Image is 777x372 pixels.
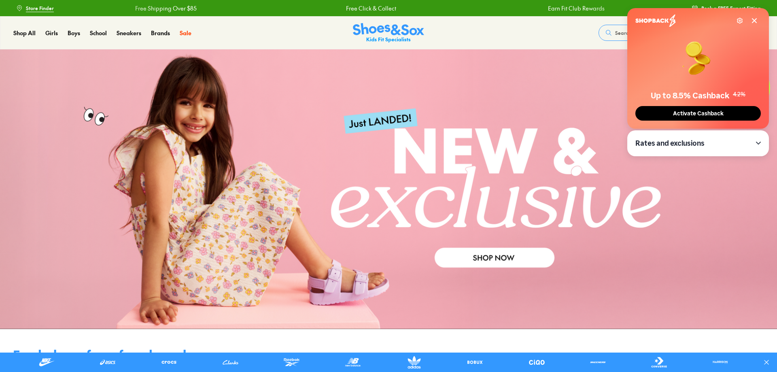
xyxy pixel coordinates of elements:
[26,4,54,12] span: Store Finder
[13,29,36,37] a: Shop All
[521,4,577,13] a: Earn Fit Club Rewards
[45,29,58,37] a: Girls
[353,23,424,43] img: SNS_Logo_Responsive.svg
[16,1,54,15] a: Store Finder
[117,29,141,37] a: Sneakers
[108,4,170,13] a: Free Shipping Over $85
[599,25,715,41] button: Search our range of products
[353,23,424,43] a: Shoes & Sox
[692,1,761,15] a: Book a FREE Expert Fitting
[68,29,80,37] a: Boys
[180,29,191,37] a: Sale
[319,4,369,13] a: Free Click & Collect
[701,4,761,12] span: Book a FREE Expert Fitting
[615,29,682,36] span: Search our range of products
[151,29,170,37] a: Brands
[90,29,107,37] a: School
